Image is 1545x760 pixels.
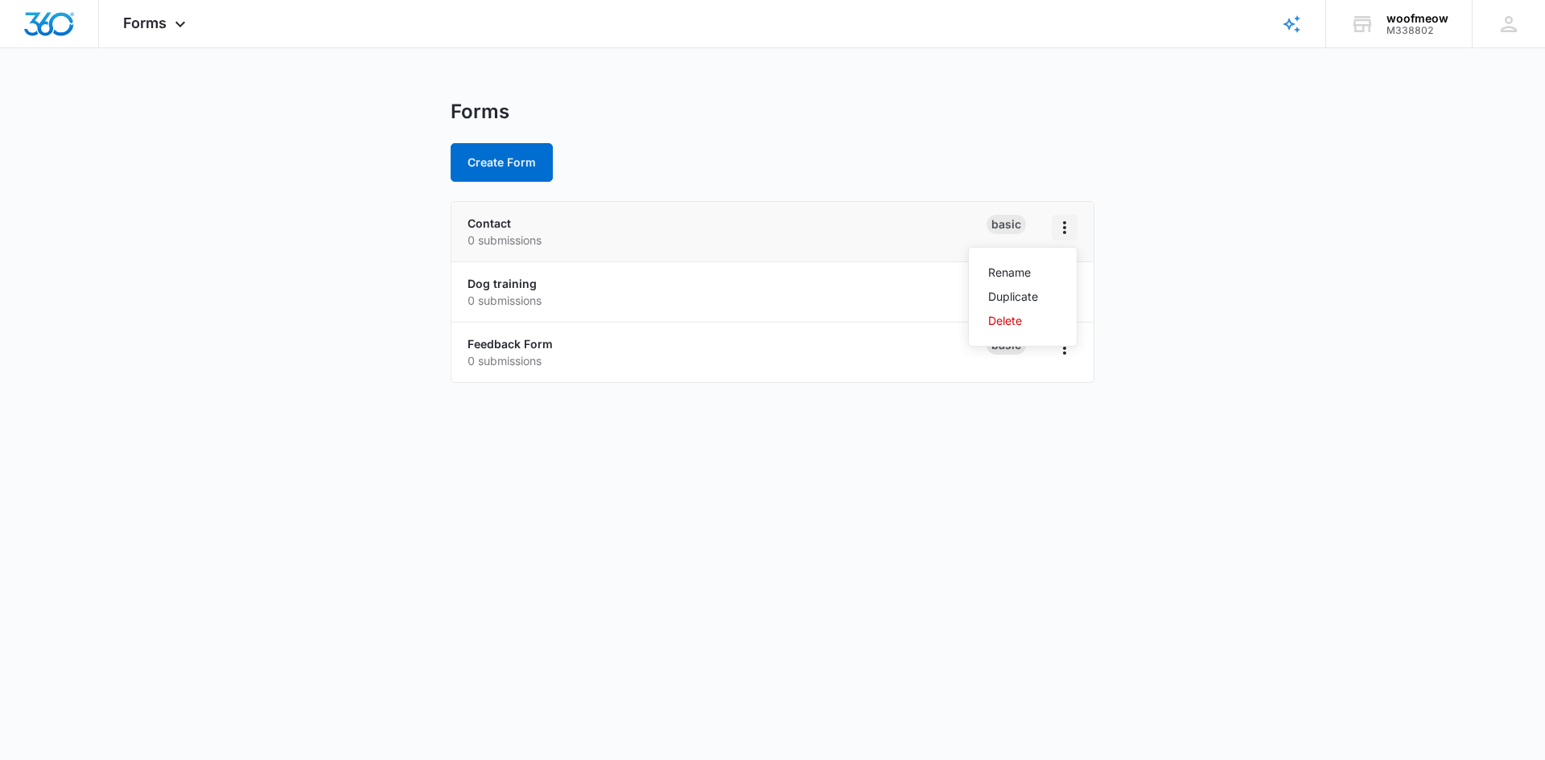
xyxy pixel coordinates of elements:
[988,315,1038,327] div: Delete
[1386,12,1448,25] div: account name
[451,143,553,182] button: Create Form
[468,216,511,230] a: Contact
[987,215,1026,234] div: Basic
[468,337,553,351] a: Feedback Form
[1052,335,1077,361] button: Overflow Menu
[1386,25,1448,36] div: account id
[969,285,1077,309] button: Duplicate
[969,309,1077,333] button: Delete
[1052,215,1077,240] button: Overflow Menu
[468,277,537,290] a: Dog training
[468,292,987,309] p: 0 submissions
[988,291,1038,302] div: Duplicate
[969,261,1077,285] button: Rename
[988,267,1038,278] div: Rename
[451,100,509,124] h1: Forms
[468,232,987,249] p: 0 submissions
[468,352,987,369] p: 0 submissions
[123,14,167,31] span: Forms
